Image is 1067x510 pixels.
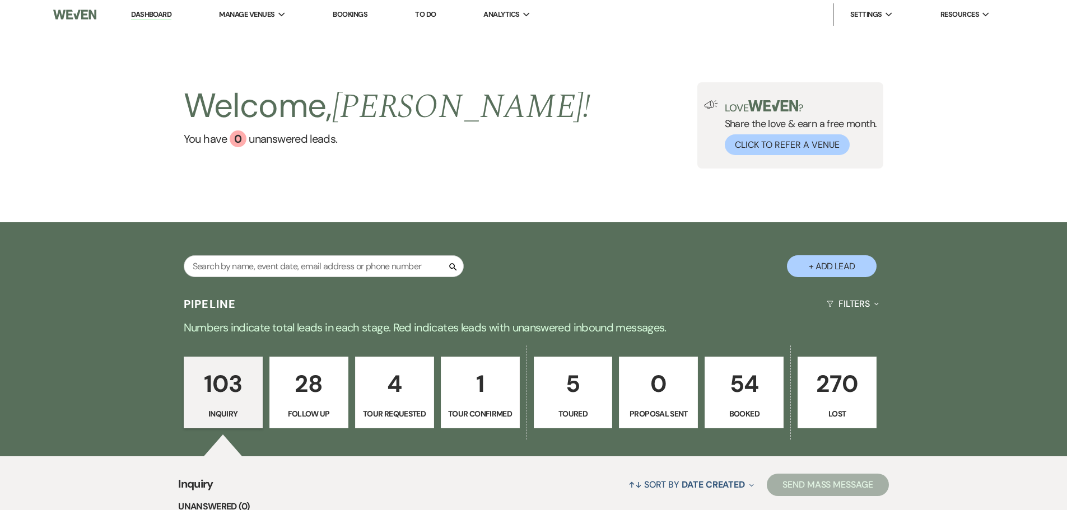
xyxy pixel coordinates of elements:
[534,357,613,428] a: 5Toured
[131,319,937,336] p: Numbers indicate total leads in each stage. Red indicates leads with unanswered inbound messages.
[332,81,591,133] span: [PERSON_NAME] !
[184,357,263,428] a: 103Inquiry
[850,9,882,20] span: Settings
[704,100,718,109] img: loud-speaker-illustration.svg
[219,9,274,20] span: Manage Venues
[805,365,869,403] p: 270
[269,357,348,428] a: 28Follow Up
[362,365,427,403] p: 4
[787,255,877,277] button: + Add Lead
[131,10,171,20] a: Dashboard
[362,408,427,420] p: Tour Requested
[718,100,877,155] div: Share the love & earn a free month.
[626,408,691,420] p: Proposal Sent
[415,10,436,19] a: To Do
[822,289,883,319] button: Filters
[441,357,520,428] a: 1Tour Confirmed
[191,365,255,403] p: 103
[184,130,591,147] a: You have 0 unanswered leads.
[624,470,758,499] button: Sort By Date Created
[628,479,642,490] span: ↑↓
[184,296,236,312] h3: Pipeline
[767,474,889,496] button: Send Mass Message
[448,408,512,420] p: Tour Confirmed
[619,357,698,428] a: 0Proposal Sent
[705,357,784,428] a: 54Booked
[541,408,605,420] p: Toured
[277,365,341,403] p: 28
[626,365,691,403] p: 0
[184,82,591,130] h2: Welcome,
[53,3,96,26] img: Weven Logo
[483,9,519,20] span: Analytics
[448,365,512,403] p: 1
[725,100,877,113] p: Love ?
[940,9,979,20] span: Resources
[541,365,605,403] p: 5
[712,408,776,420] p: Booked
[191,408,255,420] p: Inquiry
[748,100,798,111] img: weven-logo-green.svg
[184,255,464,277] input: Search by name, event date, email address or phone number
[178,475,213,499] span: Inquiry
[682,479,745,490] span: Date Created
[277,408,341,420] p: Follow Up
[798,357,877,428] a: 270Lost
[230,130,246,147] div: 0
[725,134,850,155] button: Click to Refer a Venue
[355,357,434,428] a: 4Tour Requested
[333,10,367,19] a: Bookings
[805,408,869,420] p: Lost
[712,365,776,403] p: 54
